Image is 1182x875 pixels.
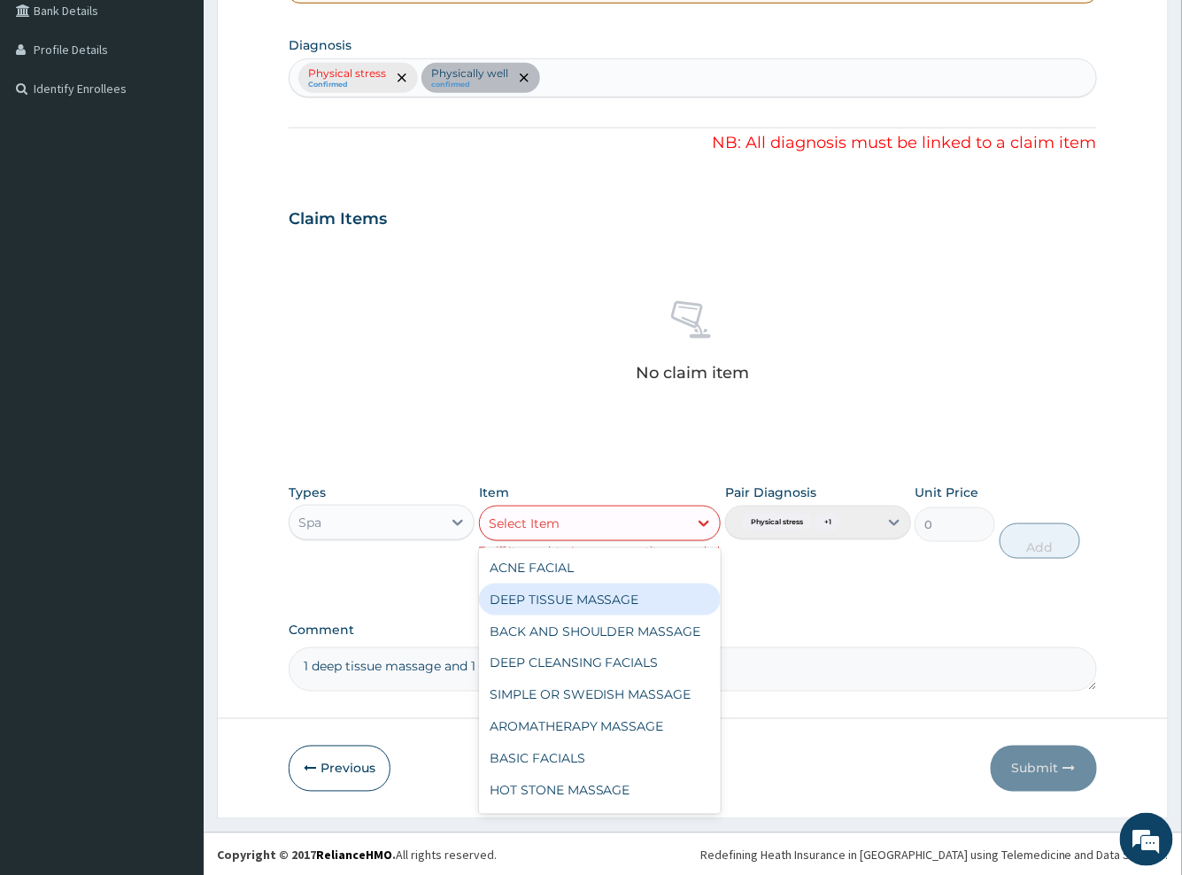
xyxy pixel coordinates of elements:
[479,807,722,839] div: INDIAN HEAD MASSAGE
[103,223,244,402] span: We're online!
[479,484,509,501] label: Item
[289,485,326,500] label: Types
[289,36,352,54] label: Diagnosis
[92,99,297,122] div: Chat with us now
[289,132,1096,155] p: NB: All diagnosis must be linked to a claim item
[479,616,722,647] div: BACK AND SHOULDER MASSAGE
[290,9,333,51] div: Minimize live chat window
[289,746,390,792] button: Previous
[1000,523,1080,559] button: Add
[289,210,387,229] h3: Claim Items
[479,775,722,807] div: HOT STONE MASSAGE
[289,623,1096,638] label: Comment
[479,544,721,557] small: Tariff Item exists, Increase quantity as needed
[725,484,816,501] label: Pair Diagnosis
[479,584,722,616] div: DEEP TISSUE MASSAGE
[479,552,722,584] div: ACNE FACIAL
[479,711,722,743] div: AROMATHERAPY MASSAGE
[636,364,749,382] p: No claim item
[915,484,978,501] label: Unit Price
[489,515,560,532] div: Select Item
[9,484,337,546] textarea: Type your message and hit 'Enter'
[33,89,72,133] img: d_794563401_company_1708531726252_794563401
[316,848,392,863] a: RelianceHMO
[479,647,722,679] div: DEEP CLEANSING FACIALS
[991,746,1097,792] button: Submit
[700,847,1169,864] div: Redefining Heath Insurance in [GEOGRAPHIC_DATA] using Telemedicine and Data Science!
[479,679,722,711] div: SIMPLE OR SWEDISH MASSAGE
[479,743,722,775] div: BASIC FACIALS
[298,514,321,531] div: Spa
[217,848,396,863] strong: Copyright © 2017 .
